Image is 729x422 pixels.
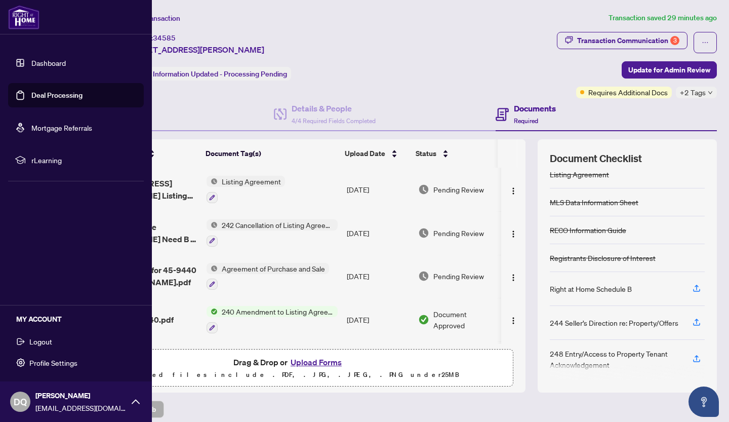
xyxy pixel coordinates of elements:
h4: Documents [514,102,556,114]
td: [DATE] [343,168,414,211]
span: Logout [29,333,52,350]
button: Update for Admin Review [622,61,717,79]
span: Update for Admin Review [628,62,710,78]
span: down [708,90,713,95]
img: Document Status [418,227,429,239]
a: Mortgage Referrals [31,123,92,132]
span: Profile Settings [29,355,77,371]
span: View Transaction [126,14,180,23]
span: Drag & Drop or [233,356,345,369]
a: Dashboard [31,58,66,67]
button: Logout [8,333,144,350]
span: Pending Review [433,184,484,195]
button: Status Icon242 Cancellation of Listing Agreement - Authority to Offer for Sale [207,219,338,247]
a: Deal Processing [31,91,83,100]
td: [DATE] [343,341,414,385]
div: Transaction Communication [577,32,679,49]
img: Document Status [418,184,429,195]
div: Registrants Disclosure of Interest [550,252,656,263]
img: Logo [509,317,517,325]
h4: Details & People [292,102,376,114]
span: rLearning [31,155,137,166]
span: Pending Review [433,227,484,239]
span: [PERSON_NAME] [35,390,127,401]
span: DQ [14,395,27,409]
td: [DATE] [343,298,414,341]
div: 244 Seller’s Direction re: Property/Offers [550,317,678,328]
button: Status IconAgreement of Purchase and Sale [207,263,329,290]
img: Status Icon [207,263,218,274]
button: Logo [505,312,521,328]
span: 4/4 Required Fields Completed [292,117,376,125]
button: Status IconListing Agreement [207,176,285,203]
span: Pending Review [433,271,484,282]
button: Transaction Communication3 [557,32,687,49]
button: Status Icon240 Amendment to Listing Agreement - Authority to Offer for Sale Price Change/Extensio... [207,306,338,333]
button: Upload Forms [288,356,345,369]
span: +2 Tags [680,87,706,98]
img: Logo [509,274,517,282]
span: Document Approved [433,309,497,331]
span: Drag & Drop orUpload FormsSupported files include .PDF, .JPG, .JPEG, .PNG under25MB [65,350,513,387]
button: Logo [505,225,521,241]
span: Required [514,117,538,125]
div: MLS Data Information Sheet [550,197,638,208]
span: 242 Cancellation of Listing Agreement - Authority to Offer for Sale [218,219,338,231]
span: 34585 [153,33,176,43]
span: Information Updated - Processing Pending [153,69,287,79]
button: Open asap [688,387,719,417]
button: Logo [505,181,521,198]
div: Status: [126,67,291,81]
p: Supported files include .PDF, .JPG, .JPEG, .PNG under 25 MB [71,369,507,381]
img: Logo [509,187,517,195]
th: Upload Date [341,139,412,168]
span: Requires Additional Docs [588,87,668,98]
div: 248 Entry/Access to Property Tenant Acknowledgement [550,348,680,370]
div: Listing Agreement [550,169,609,180]
div: 3 [670,36,679,45]
td: [DATE] [343,255,414,298]
h5: MY ACCOUNT [16,314,144,325]
span: Listing Agreement [218,176,285,187]
img: logo [8,5,39,29]
img: Document Status [418,314,429,325]
span: Status [416,148,436,159]
img: Document Status [418,271,429,282]
th: Document Tag(s) [201,139,341,168]
img: Logo [509,230,517,238]
span: Agreement of Purchase and Sale [218,263,329,274]
span: [STREET_ADDRESS][PERSON_NAME] [126,44,264,56]
span: 240 Amendment to Listing Agreement - Authority to Offer for Sale Price Change/Extension/Amendment(s) [218,306,338,317]
th: Status [412,139,498,168]
span: Document Checklist [550,151,642,166]
article: Transaction saved 29 minutes ago [609,12,717,24]
span: [EMAIL_ADDRESS][DOMAIN_NAME] [35,402,127,413]
button: Logo [505,268,521,284]
div: RECO Information Guide [550,224,626,236]
span: ellipsis [702,39,709,46]
span: Upload Date [345,148,385,159]
div: Right at Home Schedule B [550,283,632,294]
img: Status Icon [207,176,218,187]
img: Status Icon [207,219,218,231]
img: Status Icon [207,306,218,317]
td: [DATE] [343,211,414,255]
button: Profile Settings [8,354,144,371]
